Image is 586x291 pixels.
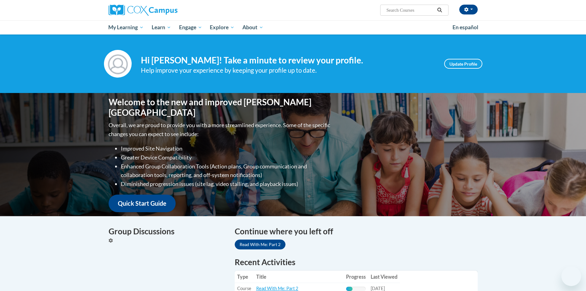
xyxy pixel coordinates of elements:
[237,286,251,291] span: Course
[108,24,144,31] span: My Learning
[444,59,482,69] a: Update Profile
[235,257,478,268] h1: Recent Activities
[121,162,332,180] li: Enhanced Group Collaboration Tools (Action plans, Group communication and collaboration tools, re...
[104,50,132,78] img: Profile Image
[242,24,263,31] span: About
[448,21,482,34] a: En español
[235,240,285,249] a: Read With Me: Part 2
[109,225,225,237] h4: Group Discussions
[121,153,332,162] li: Greater Device Compatibility
[344,271,368,283] th: Progress
[452,24,478,30] span: En español
[386,6,435,14] input: Search Courses
[435,6,444,14] button: Search
[121,144,332,153] li: Improved Site Navigation
[109,97,332,118] h1: Welcome to the new and improved [PERSON_NAME][GEOGRAPHIC_DATA]
[109,5,177,16] img: Cox Campus
[109,121,332,139] p: Overall, we are proud to provide you with a more streamlined experience. Some of the specific cha...
[121,180,332,188] li: Diminished progression issues (site lag, video stalling, and playback issues)
[175,20,206,34] a: Engage
[235,225,478,237] h4: Continue where you left off
[368,271,400,283] th: Last Viewed
[206,20,238,34] a: Explore
[148,20,175,34] a: Learn
[254,271,344,283] th: Title
[238,20,267,34] a: About
[179,24,202,31] span: Engage
[152,24,171,31] span: Learn
[346,287,353,291] div: Progress, %
[109,195,176,212] a: Quick Start Guide
[459,5,478,14] button: Account Settings
[235,271,254,283] th: Type
[105,20,148,34] a: My Learning
[561,266,581,286] iframe: Button to launch messaging window
[371,286,385,291] span: [DATE]
[141,55,435,66] h4: Hi [PERSON_NAME]! Take a minute to review your profile.
[109,5,225,16] a: Cox Campus
[99,20,487,34] div: Main menu
[210,24,234,31] span: Explore
[141,65,435,75] div: Help improve your experience by keeping your profile up to date.
[256,286,298,291] a: Read With Me: Part 2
